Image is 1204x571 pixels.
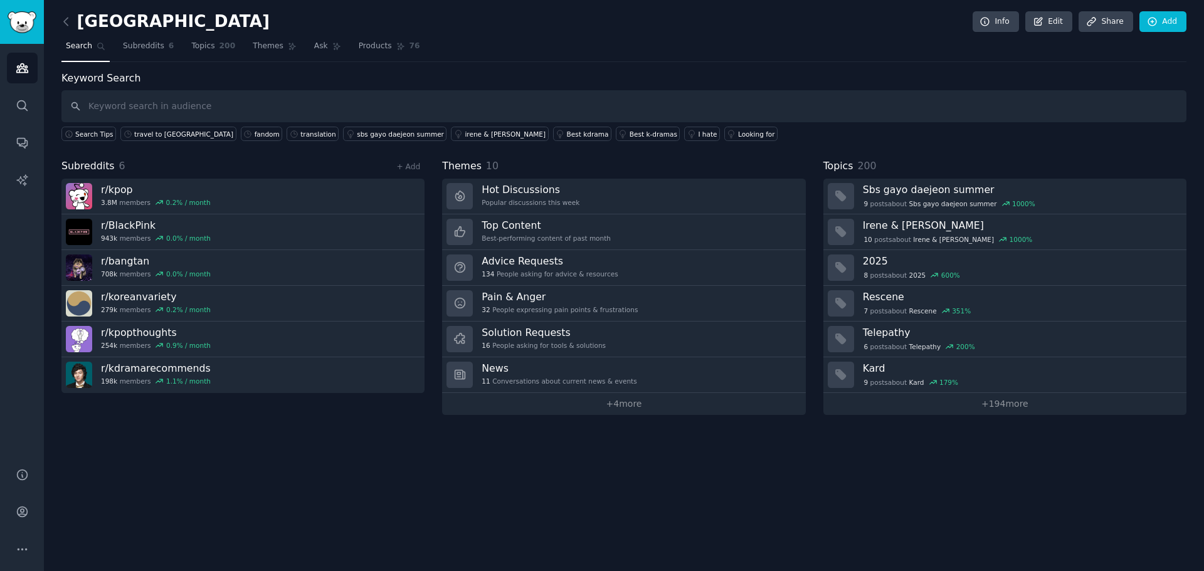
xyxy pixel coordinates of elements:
[909,306,937,315] span: Rescene
[101,290,211,303] h3: r/ koreanvariety
[909,199,997,208] span: Sbs gayo daejeon summer
[219,41,236,52] span: 200
[61,286,425,322] a: r/koreanvariety279kmembers0.2% / month
[101,341,117,350] span: 254k
[166,234,211,243] div: 0.0 % / month
[482,270,618,278] div: People asking for advice & resources
[442,214,805,250] a: Top ContentBest-performing content of past month
[61,72,140,84] label: Keyword Search
[119,36,178,62] a: Subreddits6
[101,183,211,196] h3: r/ kpop
[863,271,868,280] span: 8
[1139,11,1186,33] a: Add
[101,254,211,268] h3: r/ bangtan
[66,362,92,388] img: kdramarecommends
[314,41,328,52] span: Ask
[442,322,805,357] a: Solution Requests16People asking for tools & solutions
[823,322,1186,357] a: Telepathy6postsaboutTelepathy200%
[486,160,499,172] span: 10
[482,362,636,375] h3: News
[61,90,1186,122] input: Keyword search in audience
[61,12,270,32] h2: [GEOGRAPHIC_DATA]
[823,393,1186,415] a: +194more
[442,357,805,393] a: News11Conversations about current news & events
[61,127,116,141] button: Search Tips
[66,183,92,209] img: kpop
[724,127,778,141] a: Looking for
[684,127,720,141] a: I hate
[863,235,872,244] span: 10
[101,270,211,278] div: members
[909,271,926,280] span: 2025
[248,36,301,62] a: Themes
[823,179,1186,214] a: Sbs gayo daejeon summer9postsaboutSbs gayo daejeon summer1000%
[863,290,1178,303] h3: Rescene
[973,11,1019,33] a: Info
[61,250,425,286] a: r/bangtan708kmembers0.0% / month
[61,36,110,62] a: Search
[863,199,868,208] span: 9
[101,234,211,243] div: members
[166,270,211,278] div: 0.0 % / month
[61,214,425,250] a: r/BlackPink943kmembers0.0% / month
[442,159,482,174] span: Themes
[166,341,211,350] div: 0.9 % / month
[101,234,117,243] span: 943k
[482,305,638,314] div: People expressing pain points & frustrations
[123,41,164,52] span: Subreddits
[101,377,117,385] span: 198k
[863,306,868,315] span: 7
[101,377,211,385] div: members
[482,254,618,268] h3: Advice Requests
[482,270,494,278] span: 134
[101,305,117,314] span: 279k
[941,271,960,280] div: 600 %
[66,41,92,52] span: Search
[863,377,959,388] div: post s about
[359,41,392,52] span: Products
[409,41,420,52] span: 76
[952,306,971,315] div: 351 %
[738,130,775,139] div: Looking for
[166,305,211,314] div: 0.2 % / month
[482,198,579,207] div: Popular discussions this week
[61,179,425,214] a: r/kpop3.8Mmembers0.2% / month
[120,127,236,141] a: travel to [GEOGRAPHIC_DATA]
[956,342,975,351] div: 200 %
[482,341,490,350] span: 16
[863,342,868,351] span: 6
[863,341,976,352] div: post s about
[101,198,211,207] div: members
[553,127,611,141] a: Best kdrama
[823,286,1186,322] a: Rescene7postsaboutRescene351%
[61,159,115,174] span: Subreddits
[863,326,1178,339] h3: Telepathy
[939,378,958,387] div: 179 %
[166,377,211,385] div: 1.1 % / month
[442,179,805,214] a: Hot DiscussionsPopular discussions this week
[482,341,606,350] div: People asking for tools & solutions
[101,219,211,232] h3: r/ BlackPink
[465,130,546,139] div: irene & [PERSON_NAME]
[187,36,240,62] a: Topics200
[567,130,609,139] div: Best kdrama
[8,11,36,33] img: GummySearch logo
[482,219,611,232] h3: Top Content
[482,290,638,303] h3: Pain & Anger
[66,290,92,317] img: koreanvariety
[61,357,425,393] a: r/kdramarecommends198kmembers1.1% / month
[863,234,1033,245] div: post s about
[913,235,994,244] span: Irene & [PERSON_NAME]
[101,305,211,314] div: members
[310,36,346,62] a: Ask
[119,160,125,172] span: 6
[101,341,211,350] div: members
[863,183,1178,196] h3: Sbs gayo daejeon summer
[863,362,1178,375] h3: Kard
[482,305,490,314] span: 32
[191,41,214,52] span: Topics
[482,234,611,243] div: Best-performing content of past month
[482,377,490,385] span: 11
[857,160,876,172] span: 200
[823,214,1186,250] a: Irene & [PERSON_NAME]10postsaboutIrene & [PERSON_NAME]1000%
